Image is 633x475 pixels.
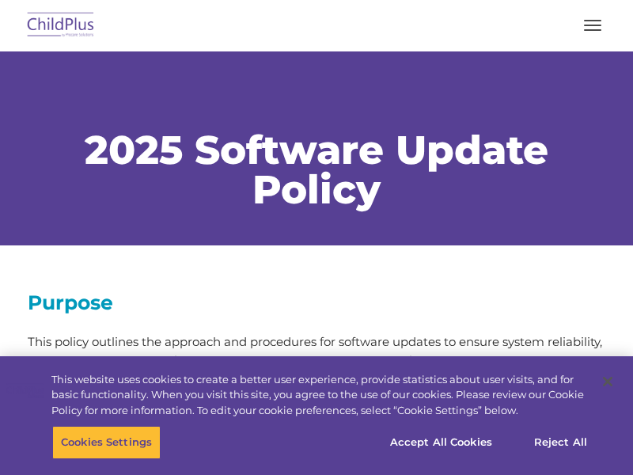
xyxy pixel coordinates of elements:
[381,426,501,459] button: Accept All Cookies
[590,364,625,399] button: Close
[51,372,589,419] div: This website uses cookies to create a better user experience, provide statistics about user visit...
[85,126,548,214] span: 2025 Software Update Policy
[24,7,98,44] img: ChildPlus by Procare Solutions
[52,426,161,459] button: Cookies Settings
[511,426,610,459] button: Reject All
[28,334,602,368] span: This policy outlines the approach and procedures for software updates to ensure system reliabilit...
[28,291,113,314] span: Purpose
